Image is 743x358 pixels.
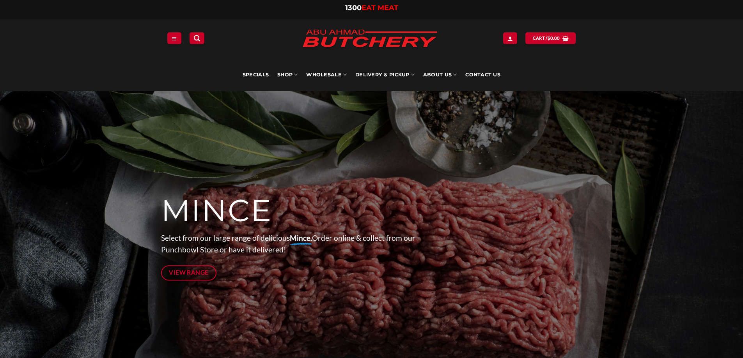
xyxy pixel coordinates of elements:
a: Menu [167,32,181,44]
bdi: 0.00 [548,35,560,41]
a: 1300EAT MEAT [345,4,398,12]
span: View Range [169,268,209,277]
a: Search [190,32,204,44]
a: Delivery & Pickup [355,58,415,91]
a: Wholesale [306,58,347,91]
img: Abu Ahmad Butchery [296,24,444,54]
span: 1300 [345,4,362,12]
span: Cart / [533,35,560,42]
span: MINCE [161,192,272,229]
a: View Range [161,265,217,280]
strong: Mince. [290,233,312,242]
a: Specials [243,58,269,91]
a: Contact Us [465,58,500,91]
a: SHOP [277,58,298,91]
span: EAT MEAT [362,4,398,12]
span: $ [548,35,550,42]
a: View cart [525,32,576,44]
span: Select from our large range of delicious Order online & collect from our Punchbowl Store or have ... [161,233,415,254]
a: About Us [423,58,457,91]
a: Login [503,32,517,44]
